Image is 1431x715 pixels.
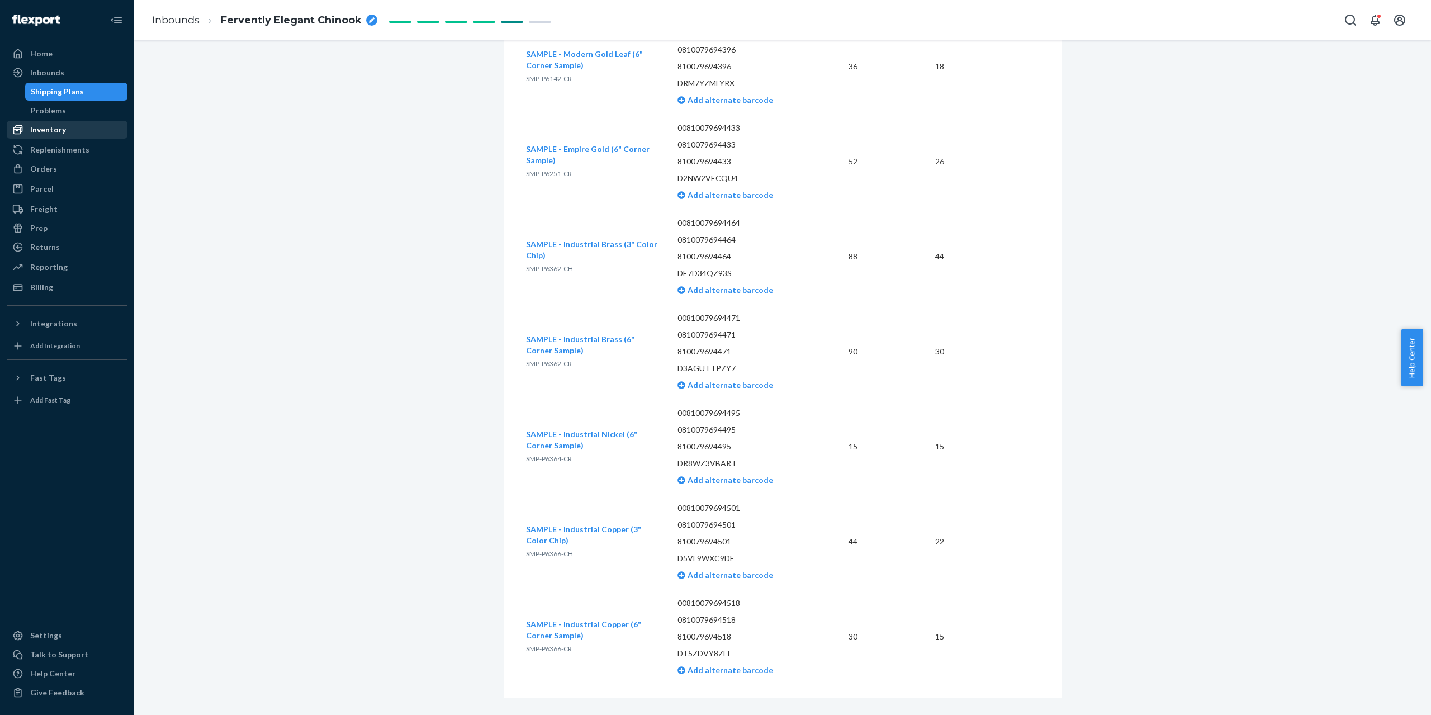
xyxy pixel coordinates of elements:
span: SAMPLE - Industrial Brass (3" Color Chip) [526,239,657,260]
div: Talk to Support [30,649,88,660]
p: 810079694433 [677,156,802,167]
td: 26 [866,114,953,209]
span: — [1032,442,1039,451]
div: Inventory [30,124,66,135]
span: SAMPLE - Empire Gold (6" Corner Sample) [526,144,650,165]
a: Shipping Plans [25,83,128,101]
div: Integrations [30,318,77,329]
a: Add alternate barcode [677,475,773,485]
p: DR8WZ3VBART [677,458,802,469]
a: Inbounds [152,14,200,26]
div: Shipping Plans [31,86,84,97]
td: 30 [866,304,953,399]
a: Returns [7,238,127,256]
p: 00810079694495 [677,408,802,419]
div: Add Integration [30,341,80,351]
div: Parcel [30,183,54,195]
td: 44 [866,209,953,304]
div: Replenishments [30,144,89,155]
p: 0810079694518 [677,614,802,626]
span: SAMPLE - Industrial Copper (3" Color Chip) [526,524,641,545]
span: SMP-P6362-CR [526,359,572,368]
p: 00810079694471 [677,312,802,324]
span: — [1032,537,1039,546]
button: SAMPLE - Industrial Brass (3" Color Chip) [526,239,660,261]
span: — [1032,157,1039,166]
button: SAMPLE - Industrial Nickel (6" Corner Sample) [526,429,660,451]
div: Reporting [30,262,68,273]
a: Talk to Support [7,646,127,664]
button: Open Search Box [1339,9,1362,31]
button: SAMPLE - Industrial Copper (6" Corner Sample) [526,619,660,641]
span: Help Center [1401,329,1423,386]
td: 30 [811,589,866,684]
div: Orders [30,163,57,174]
p: 810079694471 [677,346,802,357]
p: D3AGUTTPZY7 [677,363,802,374]
a: Add Fast Tag [7,391,127,409]
td: 22 [866,494,953,589]
a: Home [7,45,127,63]
p: 0810079694433 [677,139,802,150]
span: — [1032,347,1039,356]
a: Add alternate barcode [677,95,773,105]
p: D2NW2VECQU4 [677,173,802,184]
a: Replenishments [7,141,127,159]
td: 18 [866,19,953,114]
a: Add alternate barcode [677,190,773,200]
button: Fast Tags [7,369,127,387]
span: Add alternate barcode [685,285,773,295]
p: 0810079694471 [677,329,802,340]
td: 88 [811,209,866,304]
span: Add alternate barcode [685,380,773,390]
span: — [1032,632,1039,641]
p: 0810079694495 [677,424,802,435]
img: Flexport logo [12,15,60,26]
button: Give Feedback [7,684,127,702]
div: Give Feedback [30,687,84,698]
a: Prep [7,219,127,237]
td: 90 [811,304,866,399]
button: SAMPLE - Industrial Copper (3" Color Chip) [526,524,660,546]
p: 0810079694464 [677,234,802,245]
button: SAMPLE - Empire Gold (6" Corner Sample) [526,144,660,166]
div: Help Center [30,668,75,679]
div: Settings [30,630,62,641]
div: Inbounds [30,67,64,78]
a: Add alternate barcode [677,285,773,295]
div: Prep [30,222,48,234]
a: Parcel [7,180,127,198]
td: 44 [811,494,866,589]
span: SAMPLE - Industrial Nickel (6" Corner Sample) [526,429,637,450]
a: Billing [7,278,127,296]
p: 0810079694501 [677,519,802,531]
span: Add alternate barcode [685,190,773,200]
span: SAMPLE - Industrial Copper (6" Corner Sample) [526,619,641,640]
a: Inventory [7,121,127,139]
span: SMP-P6366-CH [526,550,573,558]
div: Add Fast Tag [30,395,70,405]
span: — [1032,252,1039,261]
p: DRM7YZMLYRX [677,78,802,89]
span: Add alternate barcode [685,95,773,105]
a: Help Center [7,665,127,683]
span: Add alternate barcode [685,570,773,580]
span: Fervently Elegant Chinook [221,13,362,28]
p: D5VL9WXC9DE [677,553,802,564]
div: Returns [30,242,60,253]
div: Freight [30,203,58,215]
a: Problems [25,102,128,120]
p: 00810079694518 [677,598,802,609]
button: SAMPLE - Industrial Brass (6" Corner Sample) [526,334,660,356]
p: 0810079694396 [677,44,802,55]
span: Add alternate barcode [685,475,773,485]
button: Close Navigation [105,9,127,31]
button: SAMPLE - Modern Gold Leaf (6" Corner Sample) [526,49,660,71]
a: Settings [7,627,127,645]
td: 15 [866,399,953,494]
ol: breadcrumbs [143,4,386,37]
span: SMP-P6142-CR [526,74,572,83]
div: Home [30,48,53,59]
a: Freight [7,200,127,218]
p: 810079694501 [677,536,802,547]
